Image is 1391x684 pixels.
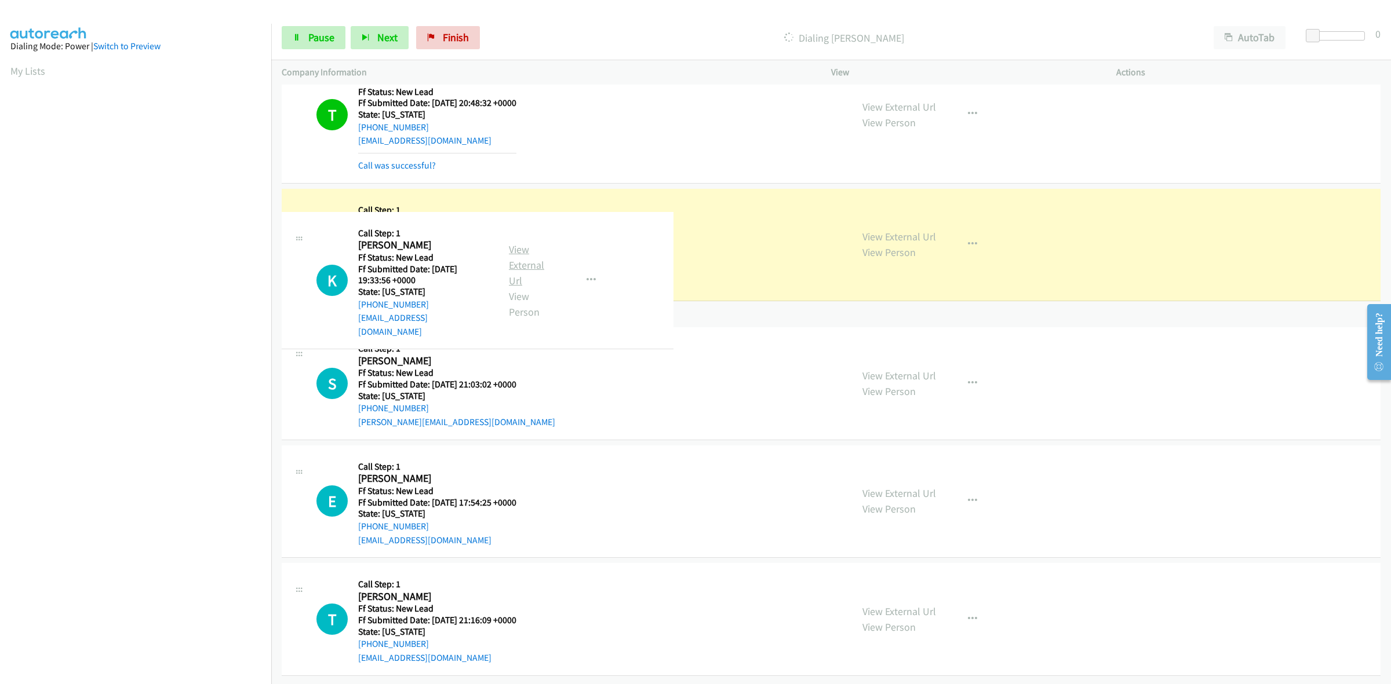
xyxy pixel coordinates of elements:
a: [EMAIL_ADDRESS][DOMAIN_NAME] [358,312,428,337]
h1: K [316,265,348,296]
a: View Person [862,620,916,634]
h1: T [316,603,348,635]
h5: Ff Submitted Date: [DATE] 19:33:56 +0000 [358,264,488,286]
h5: Ff Status: New Lead [358,86,516,98]
div: Dialing Mode: Power | [10,39,261,53]
h5: Ff Submitted Date: [DATE] 21:03:02 +0000 [358,379,555,390]
a: [PHONE_NUMBER] [358,122,429,133]
h5: State: [US_STATE] [358,286,488,298]
h5: Ff Status: New Lead [358,252,488,264]
a: Pause [282,26,345,49]
div: 0 [1375,26,1381,42]
div: The call is yet to be attempted [316,265,348,296]
h5: State: [US_STATE] [358,109,516,120]
h5: Ff Submitted Date: [DATE] 21:16:09 +0000 [358,614,516,626]
h1: S [316,368,348,399]
a: [EMAIL_ADDRESS][DOMAIN_NAME] [358,135,491,146]
a: Finish [416,26,480,49]
h5: Ff Status: New Lead [358,603,516,614]
a: View Person [509,290,540,319]
h5: State: [US_STATE] [358,508,516,520]
h5: Call Step: 1 [358,461,516,473]
span: Pause [308,31,334,44]
a: View External Url [862,487,936,500]
a: Switch to Preview [93,41,161,52]
a: View External Url [509,243,544,287]
p: Dialing [PERSON_NAME] [496,30,1193,46]
button: Next [351,26,409,49]
a: [PHONE_NUMBER] [358,521,429,532]
a: [EMAIL_ADDRESS][DOMAIN_NAME] [358,652,491,663]
a: View Person [862,502,916,515]
a: My Lists [10,64,45,78]
h2: [PERSON_NAME] [358,590,516,603]
div: The call is yet to be attempted [316,368,348,399]
span: Finish [443,31,469,44]
h5: Call Step: 1 [358,579,516,590]
iframe: Dialpad [10,89,271,639]
div: The call is yet to be attempted [316,485,348,517]
h5: Ff Submitted Date: [DATE] 17:54:25 +0000 [358,497,516,509]
a: View External Url [862,100,936,114]
a: [PERSON_NAME][EMAIL_ADDRESS][DOMAIN_NAME] [358,416,555,427]
h5: Ff Status: New Lead [358,485,516,497]
span: Next [377,31,398,44]
a: [EMAIL_ADDRESS][DOMAIN_NAME] [358,535,491,546]
a: [PHONE_NUMBER] [358,638,429,649]
p: Actions [1116,65,1381,79]
div: Delay between calls (in seconds) [1312,31,1365,41]
h5: State: [US_STATE] [358,390,555,402]
a: View Person [862,385,916,398]
h5: Call Step: 1 [358,204,516,216]
a: [PHONE_NUMBER] [358,403,429,414]
iframe: Resource Center [1357,296,1391,388]
h1: T [316,99,348,130]
div: The call is yet to be attempted [316,603,348,635]
h5: Ff Submitted Date: [DATE] 20:48:32 +0000 [358,97,516,109]
p: Company Information [282,65,810,79]
h2: [PERSON_NAME] [358,239,488,252]
h2: [PERSON_NAME] [358,472,516,485]
a: [PHONE_NUMBER] [358,299,429,310]
h5: Call Step: 1 [358,228,488,239]
a: View Person [862,116,916,129]
p: View [831,65,1095,79]
h5: State: [US_STATE] [358,626,516,638]
h1: E [316,485,348,517]
h2: [PERSON_NAME] [358,354,555,368]
a: Call was successful? [358,160,436,171]
a: View External Url [862,605,936,618]
button: AutoTab [1214,26,1286,49]
a: View External Url [862,369,936,382]
h5: Ff Status: New Lead [358,367,555,379]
